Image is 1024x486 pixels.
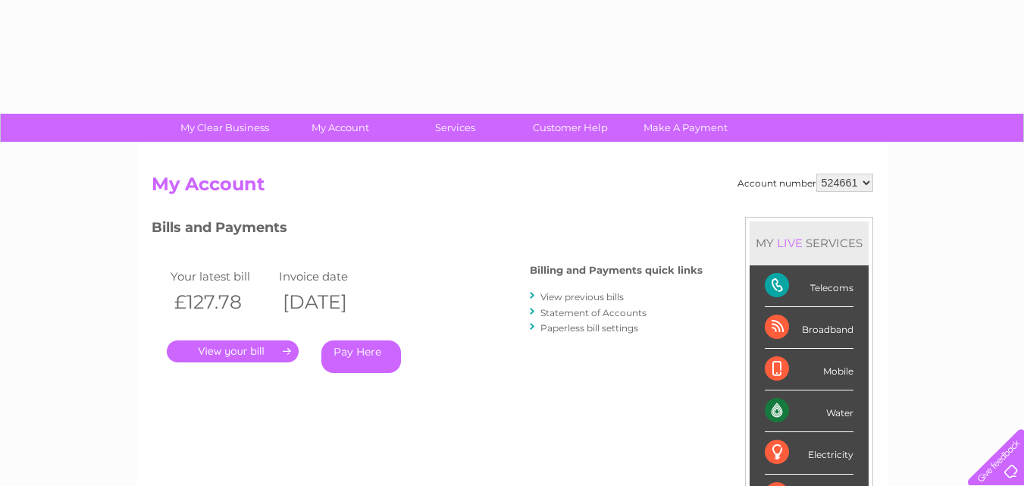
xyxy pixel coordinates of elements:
[774,236,806,250] div: LIVE
[321,340,401,373] a: Pay Here
[167,340,299,362] a: .
[750,221,869,265] div: MY SERVICES
[275,266,384,287] td: Invoice date
[765,265,853,307] div: Telecoms
[765,307,853,349] div: Broadband
[765,349,853,390] div: Mobile
[540,307,647,318] a: Statement of Accounts
[508,114,633,142] a: Customer Help
[167,287,276,318] th: £127.78
[275,287,384,318] th: [DATE]
[623,114,748,142] a: Make A Payment
[152,217,703,243] h3: Bills and Payments
[530,265,703,276] h4: Billing and Payments quick links
[737,174,873,192] div: Account number
[277,114,402,142] a: My Account
[162,114,287,142] a: My Clear Business
[393,114,518,142] a: Services
[152,174,873,202] h2: My Account
[540,322,638,334] a: Paperless bill settings
[167,266,276,287] td: Your latest bill
[765,390,853,432] div: Water
[540,291,624,303] a: View previous bills
[765,432,853,474] div: Electricity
